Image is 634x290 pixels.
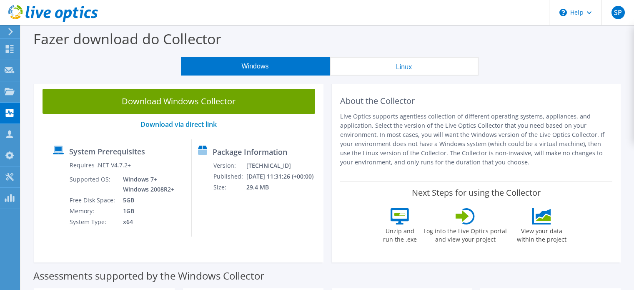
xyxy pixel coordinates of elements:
td: System Type: [69,217,117,227]
td: Supported OS: [69,174,117,195]
label: Assessments supported by the Windows Collector [33,272,264,280]
td: Memory: [69,206,117,217]
td: Version: [213,160,246,171]
td: 1GB [117,206,176,217]
span: SP [611,6,625,19]
td: 29.4 MB [246,182,319,193]
td: [DATE] 11:31:26 (+00:00) [246,171,319,182]
label: View your data within the project [511,224,571,244]
td: Published: [213,171,246,182]
h2: About the Collector [340,96,613,106]
button: Linux [330,57,479,76]
td: Free Disk Space: [69,195,117,206]
td: Windows 7+ Windows 2008R2+ [117,174,176,195]
a: Download via direct link [140,120,217,129]
td: x64 [117,217,176,227]
label: Requires .NET V4.7.2+ [70,161,131,169]
a: Download Windows Collector [43,89,315,114]
label: Package Information [213,148,287,156]
label: Unzip and run the .exe [381,224,419,244]
td: Size: [213,182,246,193]
label: Next Steps for using the Collector [412,188,541,198]
label: Fazer download do Collector [33,29,221,48]
svg: \n [559,9,567,16]
td: 5GB [117,195,176,206]
label: System Prerequisites [69,147,145,156]
p: Live Optics supports agentless collection of different operating systems, appliances, and applica... [340,112,613,167]
td: [TECHNICAL_ID] [246,160,319,171]
label: Log into the Live Optics portal and view your project [423,224,507,244]
button: Windows [181,57,330,76]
